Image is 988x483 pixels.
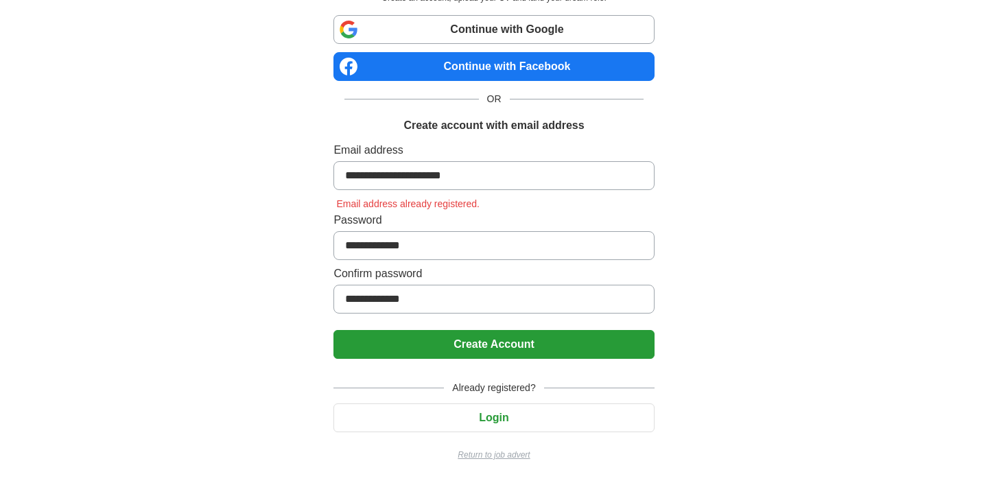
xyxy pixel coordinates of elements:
[403,117,584,134] h1: Create account with email address
[333,449,654,461] a: Return to job advert
[333,266,654,282] label: Confirm password
[333,198,482,209] span: Email address already registered.
[444,381,543,395] span: Already registered?
[333,412,654,423] a: Login
[333,15,654,44] a: Continue with Google
[333,52,654,81] a: Continue with Facebook
[333,212,654,228] label: Password
[333,330,654,359] button: Create Account
[479,92,510,106] span: OR
[333,403,654,432] button: Login
[333,142,654,158] label: Email address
